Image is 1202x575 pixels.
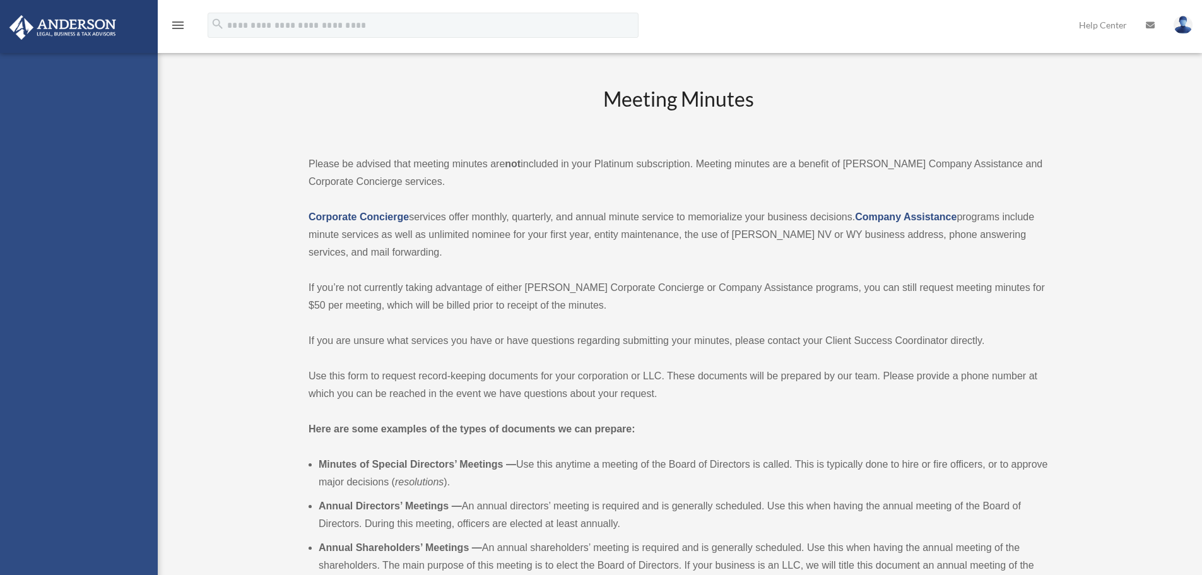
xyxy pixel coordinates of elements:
[395,477,444,487] em: resolutions
[309,208,1048,261] p: services offer monthly, quarterly, and annual minute service to memorialize your business decisio...
[505,158,521,169] strong: not
[6,15,120,40] img: Anderson Advisors Platinum Portal
[170,22,186,33] a: menu
[309,367,1048,403] p: Use this form to request record-keeping documents for your corporation or LLC. These documents wi...
[309,424,635,434] strong: Here are some examples of the types of documents we can prepare:
[170,18,186,33] i: menu
[309,279,1048,314] p: If you’re not currently taking advantage of either [PERSON_NAME] Corporate Concierge or Company A...
[319,542,482,553] b: Annual Shareholders’ Meetings —
[319,456,1048,491] li: Use this anytime a meeting of the Board of Directors is called. This is typically done to hire or...
[1174,16,1193,34] img: User Pic
[309,211,409,222] a: Corporate Concierge
[319,501,462,511] b: Annual Directors’ Meetings —
[319,459,516,470] b: Minutes of Special Directors’ Meetings —
[309,332,1048,350] p: If you are unsure what services you have or have questions regarding submitting your minutes, ple...
[211,17,225,31] i: search
[319,497,1048,533] li: An annual directors’ meeting is required and is generally scheduled. Use this when having the ann...
[855,211,957,222] a: Company Assistance
[309,155,1048,191] p: Please be advised that meeting minutes are included in your Platinum subscription. Meeting minute...
[309,85,1048,138] h2: Meeting Minutes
